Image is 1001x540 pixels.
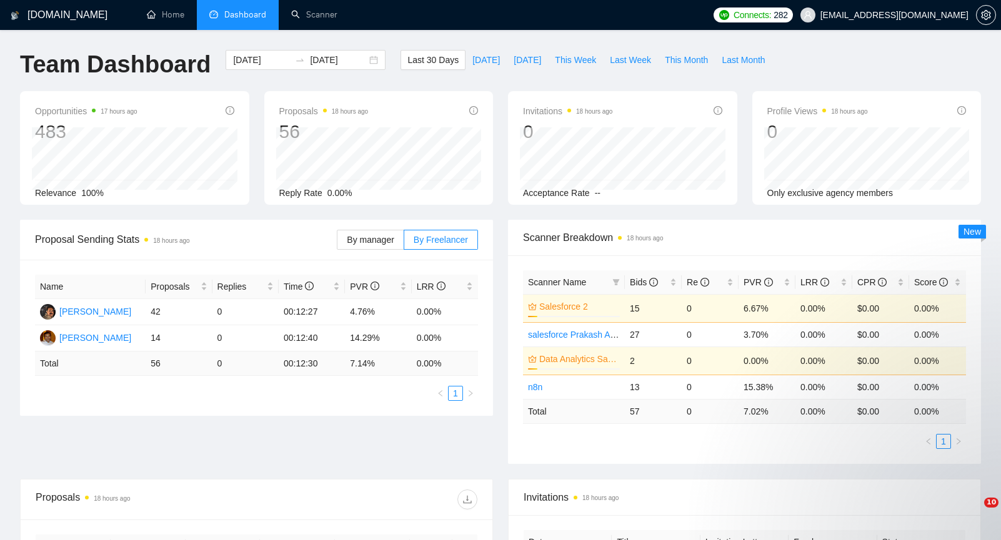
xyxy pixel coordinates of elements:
span: info-circle [714,106,722,115]
td: $0.00 [852,294,909,322]
span: Last Week [610,53,651,67]
span: info-circle [649,278,658,287]
li: Previous Page [433,386,448,401]
td: 0 [682,322,739,346]
td: $ 0.00 [852,399,909,423]
td: 56 [146,351,212,376]
span: Replies [217,280,264,293]
td: 0.00% [909,322,966,346]
div: Proposals [36,489,257,509]
span: Invitations [524,489,965,505]
span: Scanner Breakdown [523,230,966,245]
td: 7.14 % [345,351,411,376]
span: info-circle [305,282,314,290]
li: Next Page [463,386,478,401]
iframe: Intercom live chat [959,498,989,528]
td: 0.00% [909,346,966,375]
td: 0 [212,325,279,351]
span: 0.00% [327,188,352,198]
button: Last Week [603,50,658,70]
img: logo [11,6,19,26]
span: Proposals [151,280,197,293]
td: 13 [625,375,682,399]
td: 14.29% [345,325,411,351]
img: PK [40,304,56,320]
span: Re [687,277,709,287]
td: 0.00% [412,299,478,325]
span: Only exclusive agency members [767,188,894,198]
span: [DATE] [472,53,500,67]
span: info-circle [700,278,709,287]
a: salesforce Prakash Active [528,330,628,340]
a: Salesforce 2 [539,300,617,313]
span: [DATE] [514,53,541,67]
button: setting [976,5,996,25]
td: 0.00 % [412,351,478,376]
span: crown [528,302,537,311]
time: 18 hours ago [94,495,130,502]
td: 0 [682,375,739,399]
span: left [437,390,444,397]
time: 17 hours ago [101,108,137,115]
span: Last 30 Days [407,53,459,67]
time: 18 hours ago [627,235,663,242]
td: 0 [212,299,279,325]
button: Last 30 Days [401,50,466,70]
span: info-circle [878,278,887,287]
th: Proposals [146,275,212,299]
img: SC [40,330,56,346]
h1: Team Dashboard [20,50,211,79]
a: Data Analytics Sandip Active [539,352,617,366]
td: $0.00 [852,375,909,399]
td: 0.00% [909,294,966,322]
span: PVR [744,277,773,287]
span: Scanner Name [528,277,586,287]
span: info-circle [469,106,478,115]
span: Acceptance Rate [523,188,590,198]
span: 282 [774,8,787,22]
td: $0.00 [852,322,909,346]
span: Connects: [734,8,771,22]
a: searchScanner [291,9,337,20]
time: 18 hours ago [332,108,368,115]
td: 3.70% [739,322,795,346]
span: info-circle [939,278,948,287]
span: Reply Rate [279,188,322,198]
span: info-circle [437,282,446,290]
td: Total [523,399,625,423]
a: PK[PERSON_NAME] [40,306,131,316]
span: LRR [800,277,829,287]
a: 1 [449,386,462,400]
td: 57 [625,399,682,423]
img: upwork-logo.png [719,10,729,20]
span: Score [914,277,948,287]
td: 14 [146,325,212,351]
span: By manager [347,235,394,245]
td: 0.00% [795,346,852,375]
button: This Week [548,50,603,70]
input: Start date [233,53,290,67]
div: [PERSON_NAME] [59,305,131,318]
th: Name [35,275,146,299]
th: Replies [212,275,279,299]
time: 18 hours ago [831,108,867,115]
span: This Month [665,53,708,67]
span: dashboard [209,10,218,19]
td: 0.00 % [909,399,966,423]
td: 42 [146,299,212,325]
span: right [467,390,474,397]
span: 100% [81,188,104,198]
span: Bids [630,277,658,287]
span: LRR [417,282,446,292]
span: New [964,227,981,237]
a: setting [976,10,996,20]
span: Profile Views [767,104,868,119]
span: info-circle [764,278,773,287]
a: n8n [528,382,542,392]
button: download [457,489,477,509]
div: 0 [523,120,612,144]
span: user [804,11,812,19]
div: 483 [35,120,137,144]
td: 0 [682,399,739,423]
td: 2 [625,346,682,375]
